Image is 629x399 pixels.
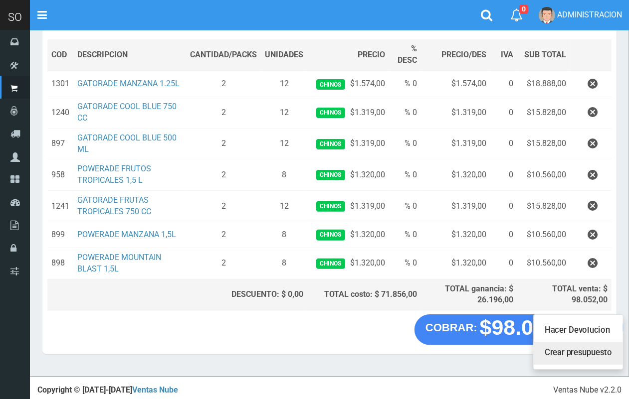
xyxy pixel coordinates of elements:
[261,159,307,191] td: 8
[316,139,345,149] span: Chinos
[186,159,261,191] td: 2
[261,71,307,97] td: 12
[421,191,490,222] td: $1.319,00
[307,191,389,222] td: $1.319,00
[77,102,177,123] a: GATORADE COOL BLUE 750 CC
[77,253,161,273] a: POWERADE MOUNTAIN BLAST 1,5L
[311,289,417,300] div: TOTAL costo: $ 71.856,00
[190,289,303,300] div: DESCUENTO: $ 0,00
[490,97,517,129] td: 0
[316,230,345,240] span: Chinos
[389,71,421,97] td: % 0
[519,4,528,14] span: 0
[186,39,261,71] th: CANTIDAD/PACKS
[490,248,517,279] td: 0
[389,97,421,129] td: % 0
[47,71,73,97] td: 1301
[389,159,421,191] td: % 0
[47,222,73,248] td: 899
[186,128,261,159] td: 2
[47,191,73,222] td: 1241
[490,71,517,97] td: 0
[415,314,598,345] button: COBRAR: $98.052,00
[77,164,151,185] a: POWERADE FRUTOS TROPICALES 1,5 L
[47,248,73,279] td: 898
[517,222,570,248] td: $10.560,00
[425,283,513,306] div: TOTAL ganancia: $ 26.196,00
[77,79,180,88] a: GATORADE MANZANA 1.25L
[421,97,490,129] td: $1.319,00
[77,230,176,239] a: POWERADE MANZANA 1,5L
[316,259,345,269] span: Chinos
[186,71,261,97] td: 2
[480,316,587,339] strong: $98.052,00
[490,128,517,159] td: 0
[389,222,421,248] td: % 0
[358,49,385,61] span: PRECIO
[47,97,73,129] td: 1240
[132,385,178,395] a: Ventas Nube
[534,342,623,365] a: Crear presupuesto
[421,159,490,191] td: $1.320,00
[37,385,178,395] strong: Copyright © [DATE]-[DATE]
[47,159,73,191] td: 958
[73,39,186,71] th: DES
[186,191,261,222] td: 2
[307,159,389,191] td: $1.320,00
[186,222,261,248] td: 2
[316,79,345,90] span: Chinos
[517,71,570,97] td: $18.888,00
[261,128,307,159] td: 12
[307,222,389,248] td: $1.320,00
[307,97,389,129] td: $1.319,00
[307,71,389,97] td: $1.574,00
[77,195,151,216] a: GATORADE FRUTAS TROPICALES 750 CC
[517,159,570,191] td: $10.560,00
[186,248,261,279] td: 2
[539,7,555,23] img: User Image
[389,248,421,279] td: % 0
[47,128,73,159] td: 897
[421,128,490,159] td: $1.319,00
[490,191,517,222] td: 0
[421,248,490,279] td: $1.320,00
[524,49,566,61] span: SUB TOTAL
[421,222,490,248] td: $1.320,00
[421,71,490,97] td: $1.574,00
[47,39,73,71] th: COD
[534,319,623,342] a: Hacer Devolucion
[186,97,261,129] td: 2
[389,191,421,222] td: % 0
[261,222,307,248] td: 8
[517,97,570,129] td: $15.828,00
[261,97,307,129] td: 12
[389,128,421,159] td: % 0
[517,248,570,279] td: $10.560,00
[490,159,517,191] td: 0
[261,248,307,279] td: 8
[441,50,486,59] span: PRECIO/DES
[517,191,570,222] td: $15.828,00
[307,248,389,279] td: $1.320,00
[316,201,345,212] span: Chinos
[517,128,570,159] td: $15.828,00
[77,133,177,154] a: GATORADE COOL BLUE 500 ML
[316,170,345,180] span: Chinos
[490,222,517,248] td: 0
[521,283,608,306] div: TOTAL venta: $ 98.052,00
[501,50,513,59] span: IVA
[261,39,307,71] th: UNIDADES
[261,191,307,222] td: 12
[557,10,622,19] span: ADMINISTRACION
[553,385,622,396] div: Ventas Nube v2.2.0
[92,50,128,59] span: CRIPCION
[425,322,477,334] strong: COBRAR:
[307,128,389,159] td: $1.319,00
[316,108,345,118] span: Chinos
